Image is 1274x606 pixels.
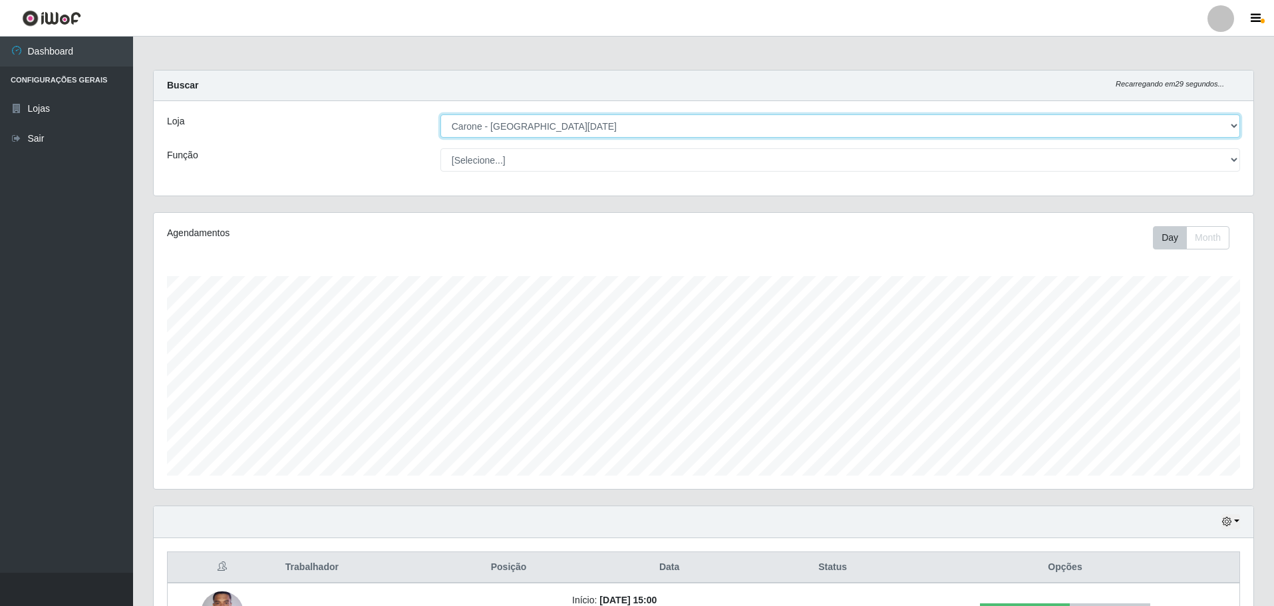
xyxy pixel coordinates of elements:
time: [DATE] 15:00 [599,595,657,605]
th: Status [774,552,891,583]
div: Toolbar with button groups [1153,226,1240,249]
div: First group [1153,226,1229,249]
th: Trabalhador [277,552,453,583]
button: Day [1153,226,1187,249]
img: CoreUI Logo [22,10,81,27]
label: Loja [167,114,184,128]
strong: Buscar [167,80,198,90]
button: Month [1186,226,1229,249]
label: Função [167,148,198,162]
th: Posição [453,552,564,583]
th: Opções [891,552,1239,583]
div: Agendamentos [167,226,603,240]
th: Data [564,552,774,583]
i: Recarregando em 29 segundos... [1116,80,1224,88]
